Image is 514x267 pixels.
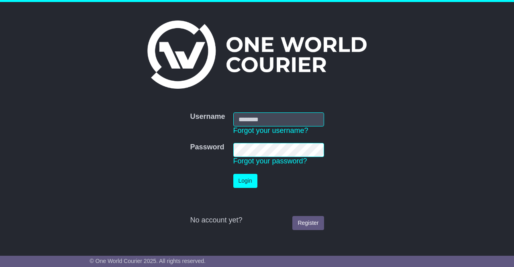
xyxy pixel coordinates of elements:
[190,112,225,121] label: Username
[233,174,257,188] button: Login
[233,126,308,135] a: Forgot your username?
[292,216,324,230] a: Register
[190,143,224,152] label: Password
[147,20,367,89] img: One World
[190,216,324,225] div: No account yet?
[90,258,206,264] span: © One World Courier 2025. All rights reserved.
[233,157,307,165] a: Forgot your password?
